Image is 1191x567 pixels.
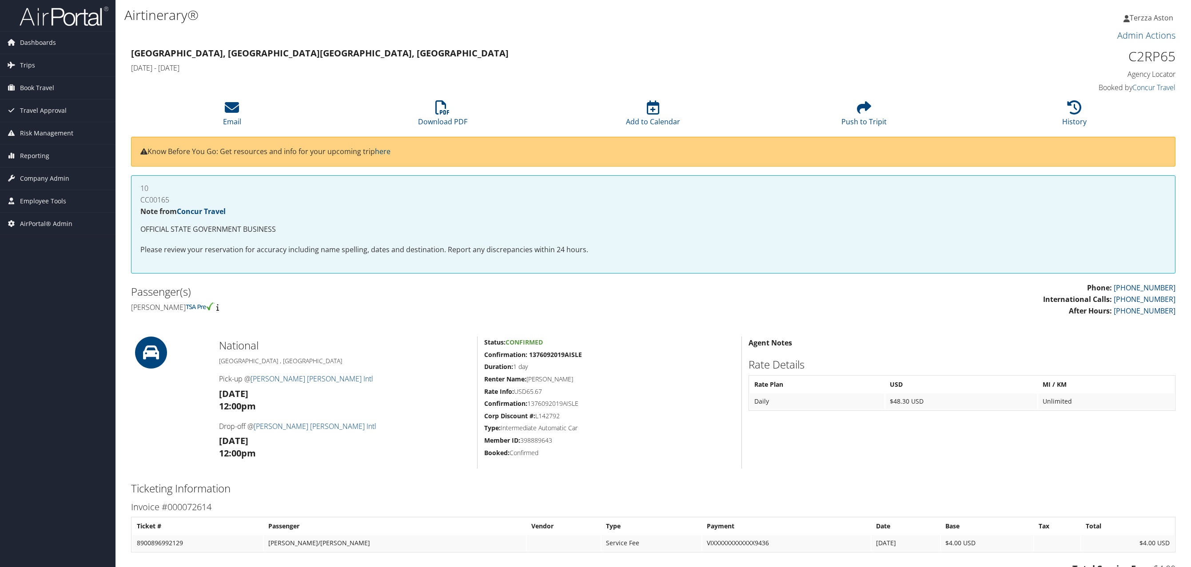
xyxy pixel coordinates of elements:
[219,435,248,447] strong: [DATE]
[1062,105,1087,127] a: History
[484,399,735,408] h5: 1376092019AISLE
[1043,294,1112,304] strong: International Calls:
[941,535,1033,551] td: $4.00 USD
[131,302,647,312] h4: [PERSON_NAME]
[186,302,215,310] img: tsa-precheck.png
[872,535,940,551] td: [DATE]
[484,387,514,396] strong: Rate Info:
[20,99,67,122] span: Travel Approval
[1132,83,1175,92] a: Concur Travel
[484,362,513,371] strong: Duration:
[484,448,510,457] strong: Booked:
[601,518,701,534] th: Type
[749,338,792,348] strong: Agent Notes
[20,77,54,99] span: Book Travel
[131,63,911,73] h4: [DATE] - [DATE]
[20,145,49,167] span: Reporting
[219,447,256,459] strong: 12:00pm
[749,357,1175,372] h2: Rate Details
[219,374,470,384] h4: Pick-up @
[484,350,582,359] strong: Confirmation: 1376092019AISLE
[20,32,56,54] span: Dashboards
[885,377,1037,393] th: USD
[131,284,647,299] h2: Passenger(s)
[601,535,701,551] td: Service Fee
[254,421,376,431] a: [PERSON_NAME] [PERSON_NAME] Intl
[1123,4,1182,31] a: Terzza Aston
[264,518,526,534] th: Passenger
[841,105,887,127] a: Push to Tripit
[140,146,1166,158] p: Know Before You Go: Get resources and info for your upcoming trip
[941,518,1033,534] th: Base
[124,6,829,24] h1: Airtinerary®
[418,105,467,127] a: Download PDF
[484,338,506,346] strong: Status:
[1081,518,1174,534] th: Total
[219,421,470,431] h4: Drop-off @
[1069,306,1112,316] strong: After Hours:
[1087,283,1112,293] strong: Phone:
[885,393,1037,409] td: $48.30 USD
[140,196,1166,203] h4: CC00165
[20,54,35,76] span: Trips
[140,244,1166,256] p: Please review your reservation for accuracy including name spelling, dates and destination. Repor...
[484,448,735,457] h5: Confirmed
[219,400,256,412] strong: 12:00pm
[484,362,735,371] h5: 1 day
[219,357,470,365] h5: [GEOGRAPHIC_DATA] , [GEOGRAPHIC_DATA]
[484,375,526,383] strong: Renter Name:
[1130,13,1173,23] span: Terzza Aston
[1038,377,1174,393] th: MI / KM
[131,481,1175,496] h2: Ticketing Information
[702,535,871,551] td: VIXXXXXXXXXXXX9436
[484,412,735,420] h5: L142792
[132,518,263,534] th: Ticket #
[20,122,73,144] span: Risk Management
[177,206,226,216] a: Concur Travel
[1038,393,1174,409] td: Unlimited
[484,424,501,432] strong: Type:
[1114,294,1175,304] a: [PHONE_NUMBER]
[20,190,66,212] span: Employee Tools
[131,501,1175,513] h3: Invoice #000072614
[20,6,108,27] img: airportal-logo.png
[1081,535,1174,551] td: $4.00 USD
[702,518,871,534] th: Payment
[140,206,226,216] strong: Note from
[484,412,535,420] strong: Corp Discount #:
[140,224,1166,235] p: OFFICIAL STATE GOVERNMENT BUSINESS
[872,518,940,534] th: Date
[484,424,735,432] h5: Intermediate Automatic Car
[131,47,509,59] strong: [GEOGRAPHIC_DATA], [GEOGRAPHIC_DATA] [GEOGRAPHIC_DATA], [GEOGRAPHIC_DATA]
[527,518,601,534] th: Vendor
[924,47,1175,66] h1: C2RP65
[484,387,735,396] h5: USD65.67
[1117,29,1175,41] a: Admin Actions
[132,535,263,551] td: 8900896992129
[506,338,543,346] span: Confirmed
[219,388,248,400] strong: [DATE]
[484,436,735,445] h5: 398889643
[484,375,735,384] h5: [PERSON_NAME]
[750,393,884,409] td: Daily
[219,338,470,353] h2: National
[1114,306,1175,316] a: [PHONE_NUMBER]
[264,535,526,551] td: [PERSON_NAME]/[PERSON_NAME]
[924,69,1175,79] h4: Agency Locator
[223,105,241,127] a: Email
[484,436,520,444] strong: Member ID:
[924,83,1175,92] h4: Booked by
[375,147,390,156] a: here
[1034,518,1080,534] th: Tax
[750,377,884,393] th: Rate Plan
[484,399,527,408] strong: Confirmation:
[20,167,69,190] span: Company Admin
[626,105,680,127] a: Add to Calendar
[1114,283,1175,293] a: [PHONE_NUMBER]
[140,185,1166,192] h4: 10
[251,374,373,384] a: [PERSON_NAME] [PERSON_NAME] Intl
[20,213,72,235] span: AirPortal® Admin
